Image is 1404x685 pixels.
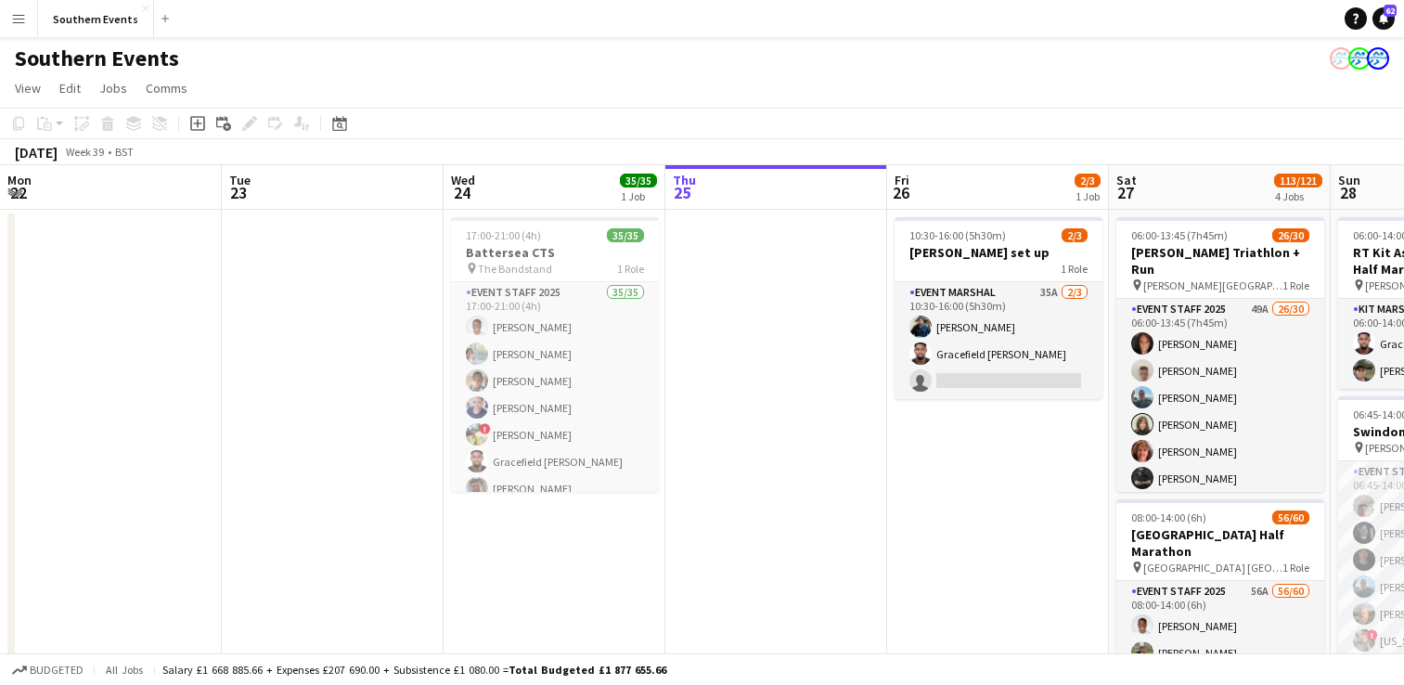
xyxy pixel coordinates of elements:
[1131,511,1206,524] span: 08:00-14:00 (6h)
[5,182,32,203] span: 22
[451,172,475,188] span: Wed
[102,663,147,677] span: All jobs
[509,663,666,677] span: Total Budgeted £1 877 655.66
[1274,174,1322,187] span: 113/121
[1114,182,1137,203] span: 27
[480,423,491,434] span: !
[1062,228,1088,242] span: 2/3
[673,172,696,188] span: Thu
[15,80,41,97] span: View
[1367,47,1389,70] app-user-avatar: RunThrough Events
[30,664,84,677] span: Budgeted
[115,145,134,159] div: BST
[895,282,1102,399] app-card-role: Event Marshal35A2/310:30-16:00 (5h30m)[PERSON_NAME]Gracefield [PERSON_NAME]
[1275,189,1321,203] div: 4 Jobs
[621,189,656,203] div: 1 Job
[1076,189,1100,203] div: 1 Job
[1335,182,1360,203] span: 28
[7,76,48,100] a: View
[1116,526,1324,560] h3: [GEOGRAPHIC_DATA] Half Marathon
[1075,174,1101,187] span: 2/3
[146,80,187,97] span: Comms
[226,182,251,203] span: 23
[620,174,657,187] span: 35/35
[1384,5,1397,17] span: 62
[1348,47,1371,70] app-user-avatar: RunThrough Events
[38,1,154,37] button: Southern Events
[617,262,644,276] span: 1 Role
[895,172,909,188] span: Fri
[52,76,88,100] a: Edit
[9,660,86,680] button: Budgeted
[15,45,179,72] h1: Southern Events
[99,80,127,97] span: Jobs
[61,145,108,159] span: Week 39
[607,228,644,242] span: 35/35
[7,172,32,188] span: Mon
[466,228,541,242] span: 17:00-21:00 (4h)
[1330,47,1352,70] app-user-avatar: RunThrough Events
[1061,262,1088,276] span: 1 Role
[892,182,909,203] span: 26
[909,228,1006,242] span: 10:30-16:00 (5h30m)
[229,172,251,188] span: Tue
[1131,228,1228,242] span: 06:00-13:45 (7h45m)
[1272,228,1309,242] span: 26/30
[92,76,135,100] a: Jobs
[670,182,696,203] span: 25
[1272,511,1309,524] span: 56/60
[1282,278,1309,292] span: 1 Role
[1116,244,1324,278] h3: [PERSON_NAME] Triathlon + Run
[1338,172,1360,188] span: Sun
[59,80,81,97] span: Edit
[1116,217,1324,492] app-job-card: 06:00-13:45 (7h45m)26/30[PERSON_NAME] Triathlon + Run [PERSON_NAME][GEOGRAPHIC_DATA], [GEOGRAPHIC...
[895,244,1102,261] h3: [PERSON_NAME] set up
[138,76,195,100] a: Comms
[451,217,659,492] app-job-card: 17:00-21:00 (4h)35/35Battersea CTS The Bandstand1 RoleEvent Staff 202535/3517:00-21:00 (4h)[PERSO...
[451,244,659,261] h3: Battersea CTS
[162,663,666,677] div: Salary £1 668 885.66 + Expenses £207 690.00 + Subsistence £1 080.00 =
[1367,629,1378,640] span: !
[1372,7,1395,30] a: 62
[895,217,1102,399] app-job-card: 10:30-16:00 (5h30m)2/3[PERSON_NAME] set up1 RoleEvent Marshal35A2/310:30-16:00 (5h30m)[PERSON_NAM...
[1143,561,1282,575] span: [GEOGRAPHIC_DATA] [GEOGRAPHIC_DATA]
[478,262,552,276] span: The Bandstand
[1116,172,1137,188] span: Sat
[15,143,58,162] div: [DATE]
[1143,278,1282,292] span: [PERSON_NAME][GEOGRAPHIC_DATA], [GEOGRAPHIC_DATA], [GEOGRAPHIC_DATA]
[448,182,475,203] span: 24
[1282,561,1309,575] span: 1 Role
